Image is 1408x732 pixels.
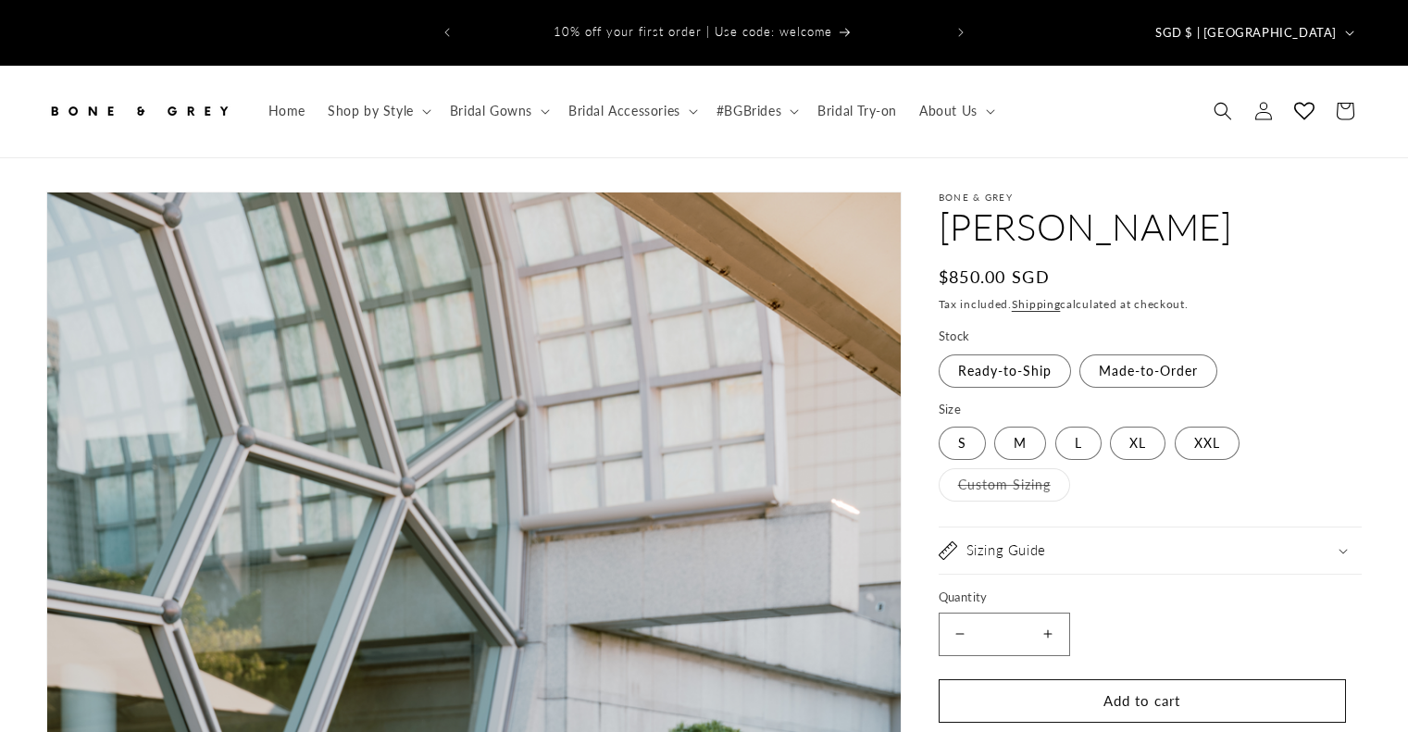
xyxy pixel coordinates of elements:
label: M [994,427,1046,460]
label: Quantity [939,589,1346,607]
summary: Bridal Gowns [439,92,557,130]
button: Previous announcement [427,15,467,50]
label: S [939,427,986,460]
summary: Bridal Accessories [557,92,705,130]
div: Tax included. calculated at checkout. [939,295,1362,314]
h2: Sizing Guide [966,541,1046,560]
legend: Stock [939,328,972,346]
summary: Sizing Guide [939,527,1362,574]
label: Ready-to-Ship [939,354,1071,388]
span: SGD $ | [GEOGRAPHIC_DATA] [1155,24,1337,43]
span: Bridal Try-on [817,103,897,119]
button: Next announcement [941,15,981,50]
span: Bridal Accessories [568,103,680,119]
button: SGD $ | [GEOGRAPHIC_DATA] [1144,15,1362,50]
button: Add to cart [939,679,1346,723]
label: L [1055,427,1102,460]
a: Bone and Grey Bridal [40,84,239,139]
span: About Us [919,103,978,119]
a: Shipping [1012,297,1061,311]
summary: About Us [908,92,1003,130]
label: Custom Sizing [939,468,1070,502]
summary: Shop by Style [317,92,439,130]
legend: Size [939,401,964,419]
span: Home [268,103,305,119]
a: Bridal Try-on [806,92,908,130]
span: #BGBrides [716,103,781,119]
summary: #BGBrides [705,92,806,130]
summary: Search [1202,91,1243,131]
a: Home [257,92,317,130]
p: Bone & Grey [939,192,1362,203]
img: Bone and Grey Bridal [46,91,231,131]
label: Made-to-Order [1079,354,1217,388]
span: Shop by Style [328,103,414,119]
span: 10% off your first order | Use code: welcome [554,24,832,39]
label: XL [1110,427,1165,460]
label: XXL [1175,427,1240,460]
span: $850.00 SGD [939,265,1050,290]
span: Bridal Gowns [450,103,532,119]
h1: [PERSON_NAME] [939,203,1362,251]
